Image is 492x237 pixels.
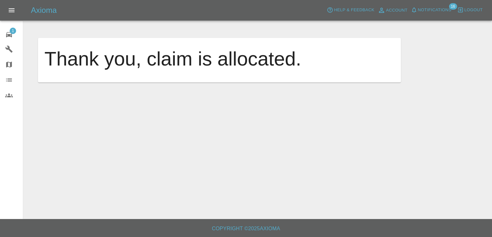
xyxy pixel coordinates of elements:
[4,3,19,18] button: Open drawer
[376,5,409,15] a: Account
[325,5,376,15] button: Help & Feedback
[5,224,487,233] h6: Copyright © 2025 Axioma
[334,6,374,14] span: Help & Feedback
[409,5,453,15] button: Notifications
[44,44,394,74] h1: Thank you, claim is allocated.
[10,28,16,34] span: 1
[418,6,451,14] span: Notifications
[464,6,483,14] span: Logout
[449,3,457,10] span: 16
[386,7,408,14] span: Account
[456,5,484,15] button: Logout
[31,5,57,15] h5: Axioma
